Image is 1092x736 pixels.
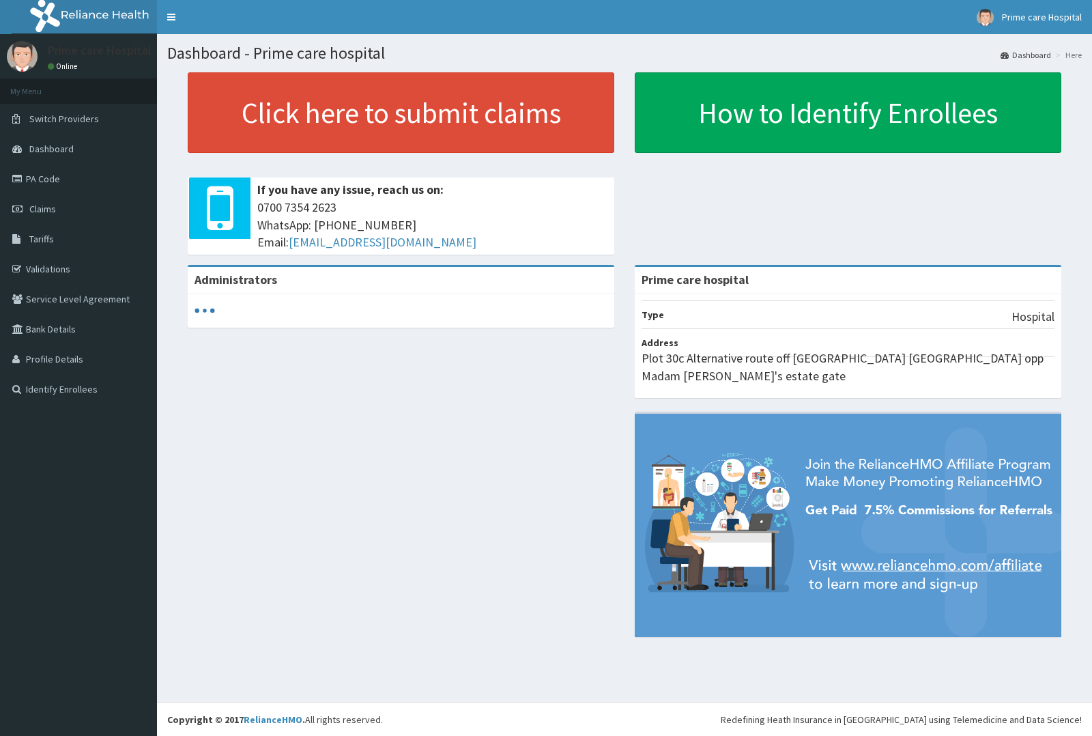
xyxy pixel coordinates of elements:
[29,113,99,125] span: Switch Providers
[188,72,614,153] a: Click here to submit claims
[48,44,152,57] p: Prime care Hospital
[167,713,305,726] strong: Copyright © 2017 .
[642,272,749,287] strong: Prime care hospital
[257,199,607,251] span: 0700 7354 2623 WhatsApp: [PHONE_NUMBER] Email:
[167,44,1082,62] h1: Dashboard - Prime care hospital
[1011,308,1054,326] p: Hospital
[244,713,302,726] a: RelianceHMO
[195,272,277,287] b: Administrators
[1002,11,1082,23] span: Prime care Hospital
[48,61,81,71] a: Online
[642,309,664,321] b: Type
[29,203,56,215] span: Claims
[195,300,215,321] svg: audio-loading
[257,182,444,197] b: If you have any issue, reach us on:
[29,143,74,155] span: Dashboard
[635,72,1061,153] a: How to Identify Enrollees
[977,9,994,26] img: User Image
[721,713,1082,726] div: Redefining Heath Insurance in [GEOGRAPHIC_DATA] using Telemedicine and Data Science!
[7,41,38,72] img: User Image
[635,414,1061,637] img: provider-team-banner.png
[1052,49,1082,61] li: Here
[642,350,1054,384] p: Plot 30c Alternative route off [GEOGRAPHIC_DATA] [GEOGRAPHIC_DATA] opp Madam [PERSON_NAME]'s esta...
[1001,49,1051,61] a: Dashboard
[289,234,476,250] a: [EMAIL_ADDRESS][DOMAIN_NAME]
[29,233,54,245] span: Tariffs
[642,337,678,349] b: Address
